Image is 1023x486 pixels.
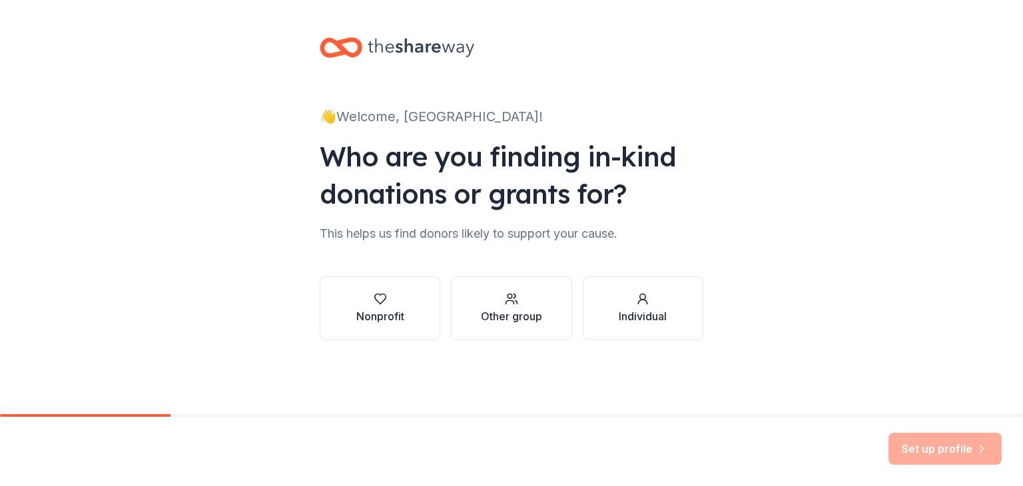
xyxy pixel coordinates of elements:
[320,223,703,244] div: This helps us find donors likely to support your cause.
[451,276,571,340] button: Other group
[481,308,542,324] div: Other group
[320,106,703,127] div: 👋 Welcome, [GEOGRAPHIC_DATA]!
[320,138,703,212] div: Who are you finding in-kind donations or grants for?
[320,276,440,340] button: Nonprofit
[583,276,703,340] button: Individual
[619,308,667,324] div: Individual
[356,308,404,324] div: Nonprofit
